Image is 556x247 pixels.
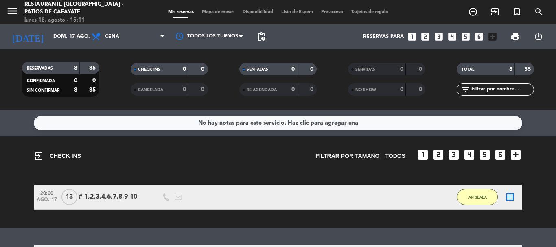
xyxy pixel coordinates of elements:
[89,65,97,71] strong: 35
[79,192,148,202] div: # 1,2,3,4,6,7,8,9 10
[355,68,375,72] span: SERVIDAS
[416,148,429,161] i: looks_one
[34,151,44,161] i: exit_to_app
[201,87,206,92] strong: 0
[355,88,376,92] span: NO SHOW
[24,0,133,16] div: Restaurante [GEOGRAPHIC_DATA] - Patios de Cafayate
[198,118,358,128] div: No hay notas para este servicio. Haz clic para agregar una
[419,66,424,72] strong: 0
[510,32,520,42] span: print
[138,88,163,92] span: CANCELADA
[74,78,77,83] strong: 0
[490,7,500,17] i: exit_to_app
[363,34,404,39] span: Reservas para
[457,189,498,205] button: ARRIBADA
[201,66,206,72] strong: 0
[74,87,77,93] strong: 8
[277,10,317,14] span: Lista de Espera
[24,16,133,24] div: lunes 18. agosto - 15:11
[37,188,57,197] span: 20:00
[89,87,97,93] strong: 35
[74,65,77,71] strong: 8
[138,68,160,72] span: CHECK INS
[494,148,507,161] i: looks_6
[468,7,478,17] i: add_circle_outline
[315,151,379,161] span: Filtrar por tamaño
[471,85,534,94] input: Filtrar por nombre...
[247,88,277,92] span: RE AGENDADA
[61,189,77,205] span: 13
[385,151,405,161] span: TODOS
[92,78,97,83] strong: 0
[505,192,515,202] i: border_all
[509,66,512,72] strong: 8
[6,28,49,46] i: [DATE]
[509,148,522,161] i: add_box
[76,32,85,42] i: arrow_drop_down
[468,195,487,199] span: ARRIBADA
[463,148,476,161] i: looks_4
[198,10,239,14] span: Mapa de mesas
[6,5,18,17] i: menu
[460,31,471,42] i: looks_5
[447,31,457,42] i: looks_4
[164,10,198,14] span: Mis reservas
[6,5,18,20] button: menu
[400,66,403,72] strong: 0
[317,10,347,14] span: Pre-acceso
[419,87,424,92] strong: 0
[37,197,57,206] span: ago. 17
[400,87,403,92] strong: 0
[27,88,59,92] span: SIN CONFIRMAR
[27,79,55,83] span: CONFIRMADA
[474,31,484,42] i: looks_6
[310,87,315,92] strong: 0
[478,148,491,161] i: looks_5
[461,85,471,94] i: filter_list
[291,87,295,92] strong: 0
[256,32,266,42] span: pending_actions
[239,10,277,14] span: Disponibilidad
[27,66,53,70] span: RESERVADAS
[183,87,186,92] strong: 0
[527,24,550,49] div: LOG OUT
[433,31,444,42] i: looks_3
[487,31,498,42] i: add_box
[291,66,295,72] strong: 0
[462,68,474,72] span: TOTAL
[34,151,81,161] span: CHECK INS
[347,10,392,14] span: Tarjetas de regalo
[183,66,186,72] strong: 0
[447,148,460,161] i: looks_3
[105,34,119,39] span: Cena
[310,66,315,72] strong: 0
[512,7,522,17] i: turned_in_not
[524,66,532,72] strong: 35
[407,31,417,42] i: looks_one
[534,32,543,42] i: power_settings_new
[247,68,268,72] span: SENTADAS
[420,31,431,42] i: looks_two
[432,148,445,161] i: looks_two
[534,7,544,17] i: search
